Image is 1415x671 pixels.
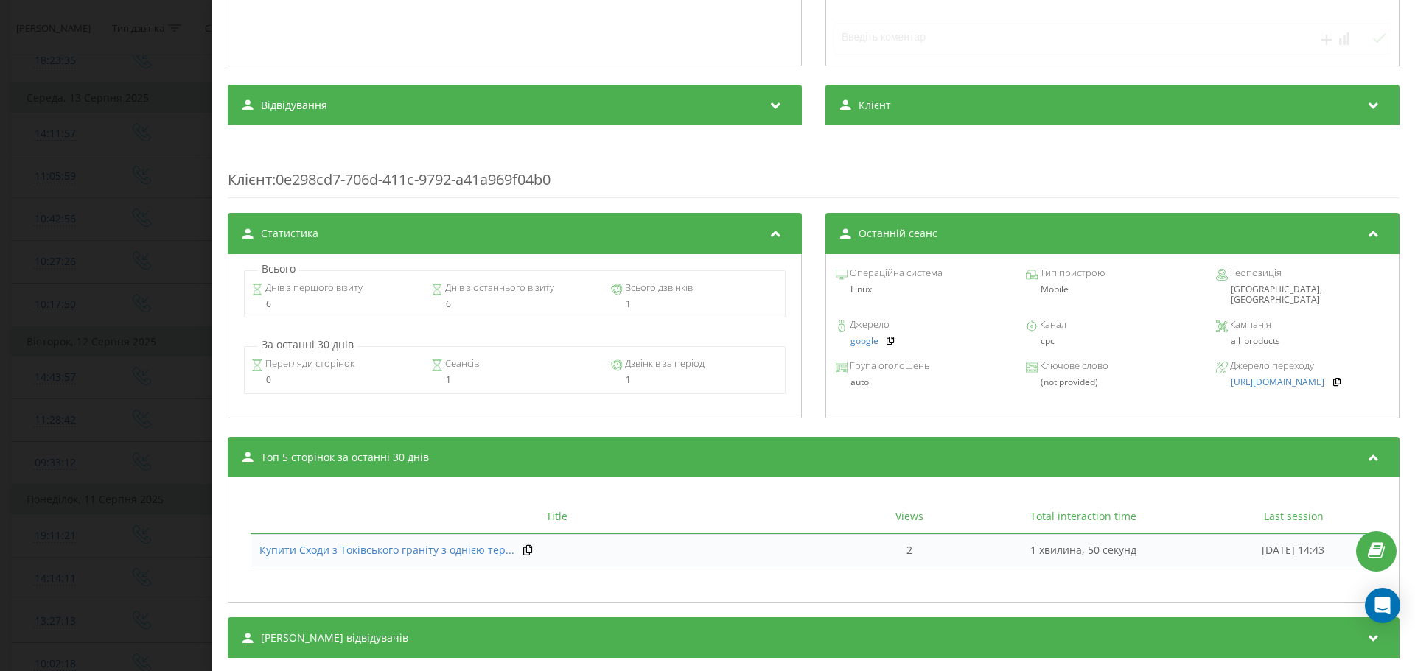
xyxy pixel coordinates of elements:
span: Днів з першого візиту [263,281,363,295]
span: Купити Сходи з Токівського граніту з однією тер... [259,543,514,557]
div: cpc [1026,336,1199,346]
div: 1 [611,299,778,309]
span: Ключове слово [1038,359,1108,373]
a: Купити Сходи з Токівського граніту з однією тер... [259,543,514,558]
div: Linux [836,284,1009,295]
span: Геопозиція [1228,266,1282,281]
span: Операційна система [848,266,943,281]
span: Останній сеанс [859,226,937,241]
td: 2 [864,534,956,566]
span: Статистика [261,226,318,241]
td: 1 хвилина, 50 секунд [956,534,1211,566]
td: [DATE] 14:43 [1211,534,1377,566]
a: [URL][DOMAIN_NAME] [1231,377,1324,387]
span: Клієнт [228,169,272,189]
span: Канал [1038,317,1066,332]
span: [PERSON_NAME] відвідувачів [261,630,408,645]
span: Кампанія [1228,317,1271,332]
th: Title [251,499,864,534]
span: Група оголошень [848,359,929,373]
span: Днів з останнього візиту [443,281,554,295]
div: 1 [431,375,598,385]
span: Сеансів [443,356,479,371]
div: (not provided) [1026,377,1199,387]
p: Всього [258,261,299,276]
th: Last session [1211,499,1377,534]
span: Топ 5 сторінок за останні 30 днів [261,450,429,465]
p: За останні 30 днів [258,337,357,352]
span: Тип пристрою [1038,266,1105,281]
span: Перегляди сторінок [263,356,354,371]
span: Дзвінків за період [623,356,705,371]
div: Mobile [1026,284,1199,295]
div: 0 [251,375,419,385]
span: Всього дзвінків [623,281,693,295]
div: : 0e298cd7-706d-411c-9792-a41a969f04b0 [228,140,1400,198]
a: google [850,336,878,346]
div: 6 [251,299,419,309]
th: Total interaction time [956,499,1211,534]
div: 6 [431,299,598,309]
div: [GEOGRAPHIC_DATA], [GEOGRAPHIC_DATA] [1216,284,1389,306]
div: Open Intercom Messenger [1365,588,1400,623]
div: all_products [1216,336,1389,346]
span: Клієнт [859,98,891,113]
th: Views [864,499,956,534]
div: 1 [611,375,778,385]
span: Відвідування [261,98,327,113]
span: Джерело [848,317,890,332]
div: auto [836,377,1009,387]
span: Джерело переходу [1228,359,1314,373]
